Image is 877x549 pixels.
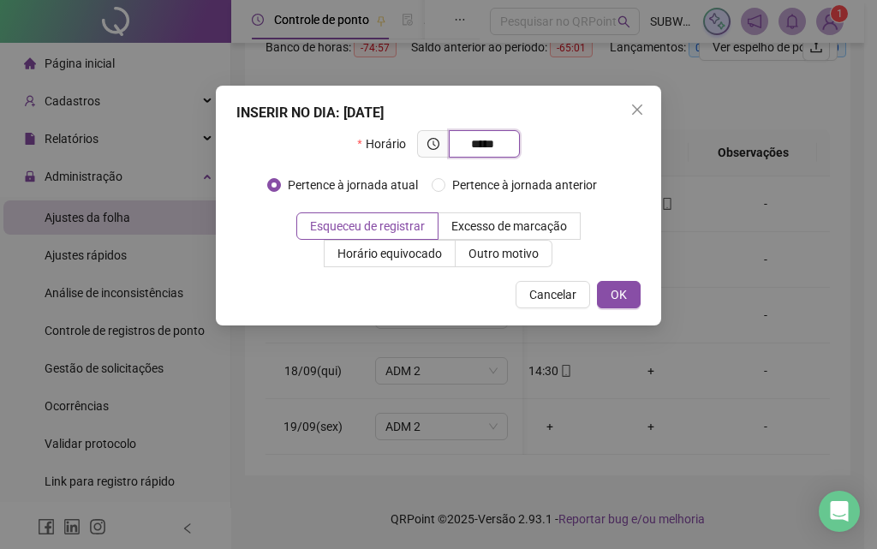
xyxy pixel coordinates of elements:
span: close [630,103,644,116]
span: Cancelar [529,285,576,304]
span: Horário equivocado [337,247,442,260]
button: Cancelar [516,281,590,308]
span: OK [611,285,627,304]
div: Open Intercom Messenger [819,491,860,532]
button: OK [597,281,641,308]
label: Horário [357,130,416,158]
span: Pertence à jornada anterior [445,176,604,194]
button: Close [623,96,651,123]
span: Excesso de marcação [451,219,567,233]
span: Esqueceu de registrar [310,219,425,233]
span: Outro motivo [468,247,539,260]
div: INSERIR NO DIA : [DATE] [236,103,641,123]
span: clock-circle [427,138,439,150]
span: Pertence à jornada atual [281,176,425,194]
